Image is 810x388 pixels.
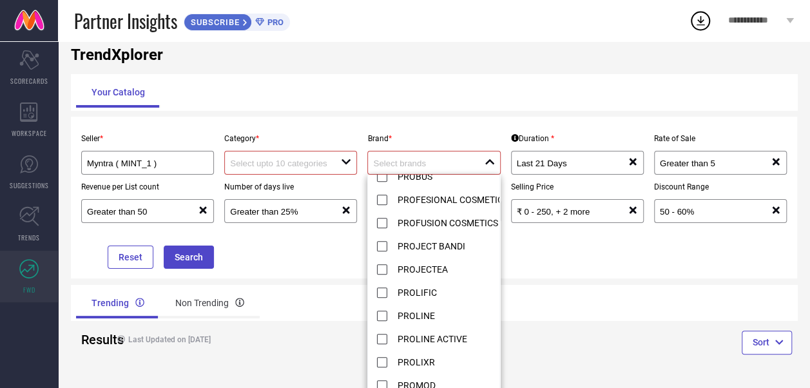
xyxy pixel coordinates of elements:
[368,211,523,234] li: PROFUSION COSMETICS
[74,8,177,34] span: Partner Insights
[87,207,187,217] input: Select revenue per list count
[76,287,160,318] div: Trending
[368,280,523,304] li: PROLIFIC
[76,77,160,108] div: Your Catalog
[368,234,523,257] li: PROJECT BANDI
[87,159,196,168] input: Select seller
[660,157,771,169] div: Greater than 5
[111,335,394,344] h4: Last Updated on [DATE]
[87,157,208,169] div: Myntra ( MINT_1 )
[368,188,523,211] li: PROFESIONAL COSMETICS
[87,205,198,217] div: Greater than 50
[368,164,523,188] li: PROBUS
[184,17,243,27] span: SUBSCRIBE
[368,304,523,327] li: PROLINE
[373,159,473,168] input: Select brands
[224,134,357,143] p: Category
[660,205,771,217] div: 50 - 60%
[12,128,47,138] span: WORKSPACE
[368,327,523,350] li: PROLINE ACTIVE
[160,287,260,318] div: Non Trending
[81,332,101,347] h2: Results
[368,257,523,280] li: PROJECTEA
[742,331,792,354] button: Sort
[230,205,341,217] div: Greater than 25%
[10,180,49,190] span: SUGGESTIONS
[517,157,628,169] div: Last 21 Days
[10,76,48,86] span: SCORECARDS
[224,182,357,191] p: Number of days live
[660,207,760,217] input: Select discount range
[517,159,617,168] input: Select Duration
[184,10,290,31] a: SUBSCRIBEPRO
[230,207,330,217] input: Select number of days live
[71,46,797,64] h1: TrendXplorer
[230,159,330,168] input: Select upto 10 categories
[81,182,214,191] p: Revenue per List count
[368,350,523,373] li: PROLIXR
[81,134,214,143] p: Seller
[23,285,35,295] span: FWD
[18,233,40,242] span: TRENDS
[164,246,214,269] button: Search
[108,246,153,269] button: Reset
[511,182,644,191] p: Selling Price
[367,134,500,143] p: Brand
[654,182,787,191] p: Discount Range
[511,134,554,143] div: Duration
[517,205,628,217] div: ₹ 0 - 250, ₹ 250 - 500, ₹ 500 - 750
[264,17,284,27] span: PRO
[517,207,617,217] input: Select selling price
[660,159,760,168] input: Select rate of sale
[654,134,787,143] p: Rate of Sale
[689,9,712,32] div: Open download list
